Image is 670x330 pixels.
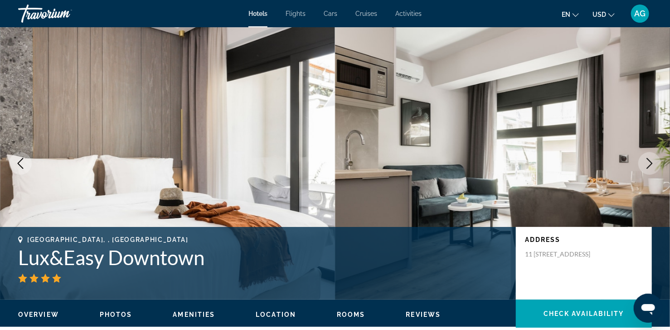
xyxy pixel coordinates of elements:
[525,250,597,258] p: 11 [STREET_ADDRESS]
[18,310,59,319] button: Overview
[18,246,507,269] h1: Lux&Easy Downtown
[286,10,306,17] a: Flights
[592,11,606,18] span: USD
[256,311,296,318] span: Location
[355,10,377,17] a: Cruises
[544,310,624,317] span: Check Availability
[9,152,32,175] button: Previous image
[173,310,215,319] button: Amenities
[525,236,643,243] p: Address
[100,310,132,319] button: Photos
[395,10,422,17] a: Activities
[18,2,109,25] a: Travorium
[100,311,132,318] span: Photos
[173,311,215,318] span: Amenities
[516,300,652,328] button: Check Availability
[337,311,365,318] span: Rooms
[27,236,189,243] span: [GEOGRAPHIC_DATA], , [GEOGRAPHIC_DATA]
[562,11,570,18] span: en
[248,10,267,17] a: Hotels
[638,152,661,175] button: Next image
[635,9,646,18] span: AG
[406,310,441,319] button: Reviews
[628,4,652,23] button: User Menu
[562,8,579,21] button: Change language
[256,310,296,319] button: Location
[592,8,615,21] button: Change currency
[18,311,59,318] span: Overview
[337,310,365,319] button: Rooms
[324,10,337,17] a: Cars
[634,294,663,323] iframe: Button to launch messaging window
[406,311,441,318] span: Reviews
